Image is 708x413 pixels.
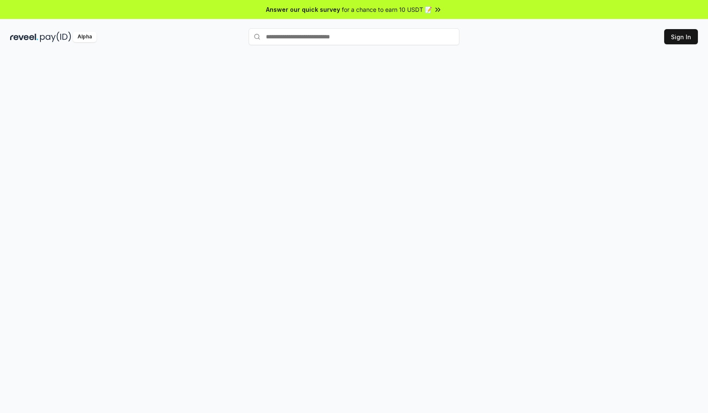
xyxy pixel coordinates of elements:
[342,5,432,14] span: for a chance to earn 10 USDT 📝
[266,5,340,14] span: Answer our quick survey
[664,29,698,44] button: Sign In
[40,32,71,42] img: pay_id
[10,32,38,42] img: reveel_dark
[73,32,97,42] div: Alpha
